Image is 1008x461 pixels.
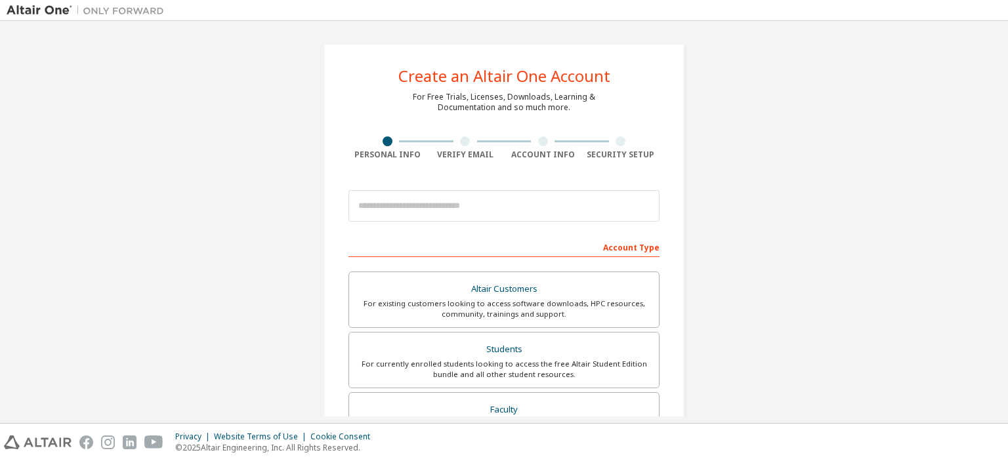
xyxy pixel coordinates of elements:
div: Create an Altair One Account [398,68,610,84]
div: Account Info [504,150,582,160]
div: Personal Info [348,150,427,160]
div: Verify Email [427,150,505,160]
div: Students [357,340,651,359]
div: For currently enrolled students looking to access the free Altair Student Edition bundle and all ... [357,359,651,380]
img: Altair One [7,4,171,17]
img: youtube.svg [144,435,163,449]
img: linkedin.svg [123,435,136,449]
div: Security Setup [582,150,660,160]
div: Altair Customers [357,280,651,298]
img: instagram.svg [101,435,115,449]
img: facebook.svg [79,435,93,449]
div: For existing customers looking to access software downloads, HPC resources, community, trainings ... [357,298,651,319]
img: altair_logo.svg [4,435,72,449]
div: Faculty [357,401,651,419]
p: © 2025 Altair Engineering, Inc. All Rights Reserved. [175,442,378,453]
div: For Free Trials, Licenses, Downloads, Learning & Documentation and so much more. [413,92,595,113]
div: Privacy [175,431,214,442]
div: Cookie Consent [310,431,378,442]
div: Account Type [348,236,660,257]
div: Website Terms of Use [214,431,310,442]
